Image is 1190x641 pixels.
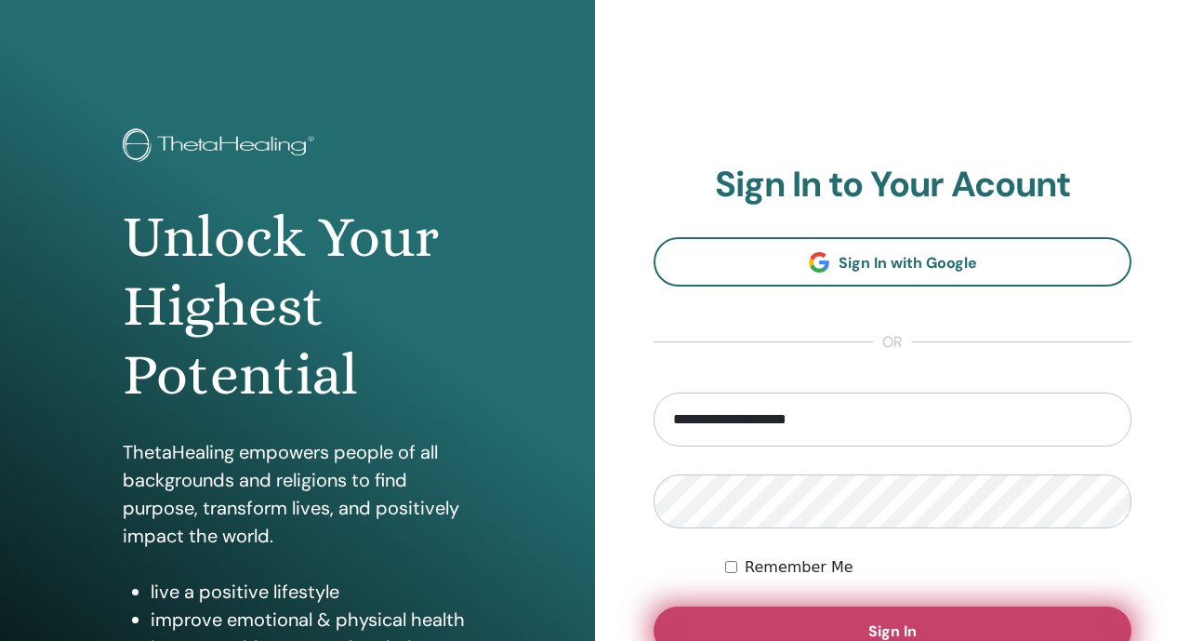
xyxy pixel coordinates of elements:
span: Sign In [868,621,917,641]
li: improve emotional & physical health [151,606,473,634]
div: Keep me authenticated indefinitely or until I manually logout [725,556,1131,579]
h2: Sign In to Your Acount [654,164,1131,207]
label: Remember Me [745,556,853,579]
p: ThetaHealing empowers people of all backgrounds and religions to find purpose, transform lives, a... [123,438,473,550]
span: Sign In with Google [839,253,977,273]
li: live a positive lifestyle [151,578,473,606]
a: Sign In with Google [654,237,1131,287]
h1: Unlock Your Highest Potential [123,203,473,410]
span: or [873,331,912,354]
